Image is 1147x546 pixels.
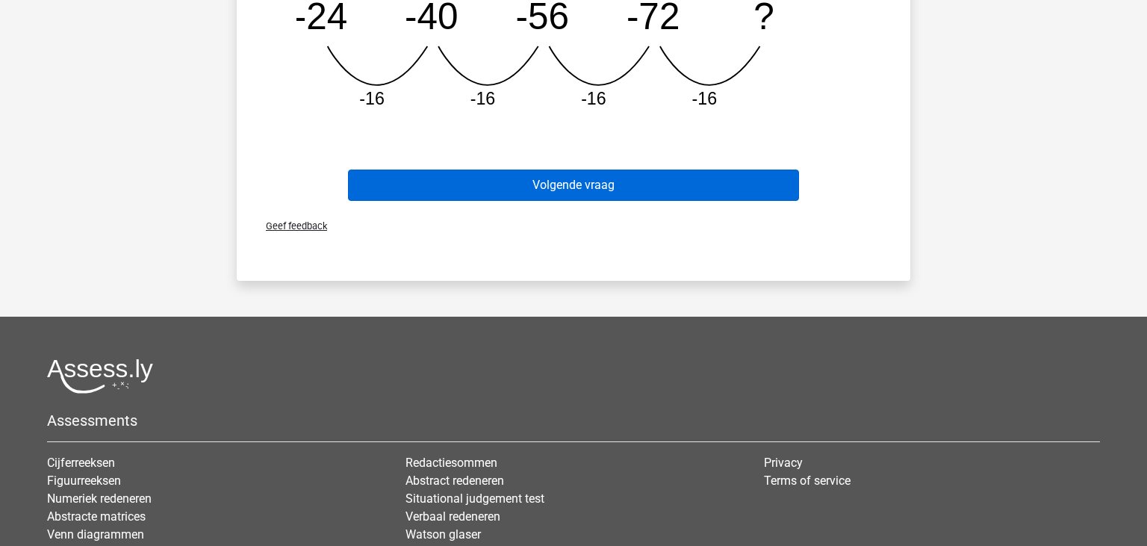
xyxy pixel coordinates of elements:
[405,527,481,542] a: Watson glaser
[348,170,800,201] button: Volgende vraag
[47,359,153,394] img: Assessly logo
[764,474,851,488] a: Terms of service
[405,509,500,524] a: Verbaal redeneren
[359,89,385,108] tspan: -16
[47,474,121,488] a: Figuurreeksen
[764,456,803,470] a: Privacy
[47,412,1100,429] h5: Assessments
[47,456,115,470] a: Cijferreeksen
[47,491,152,506] a: Numeriek redeneren
[47,509,146,524] a: Abstracte matrices
[470,89,496,108] tspan: -16
[405,491,544,506] a: Situational judgement test
[581,89,606,108] tspan: -16
[47,527,144,542] a: Venn diagrammen
[405,456,497,470] a: Redactiesommen
[254,220,327,232] span: Geef feedback
[692,89,718,108] tspan: -16
[405,474,504,488] a: Abstract redeneren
